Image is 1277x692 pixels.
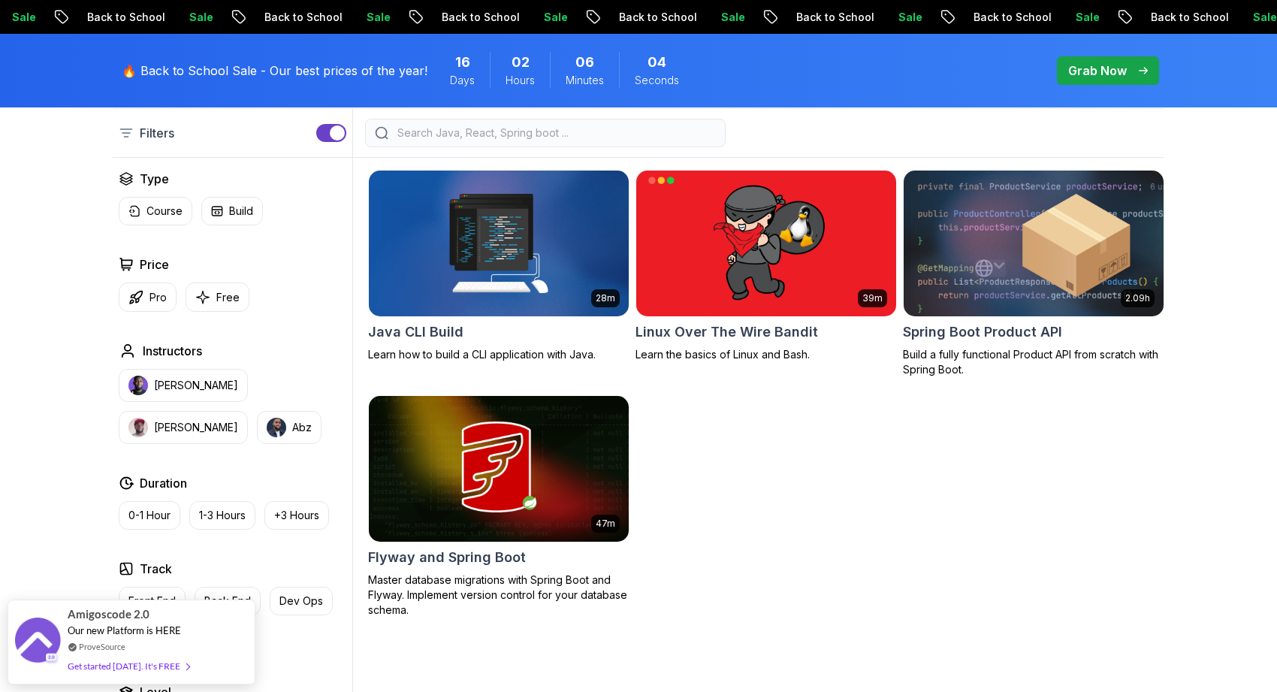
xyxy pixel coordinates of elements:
span: Amigoscode 2.0 [68,606,149,623]
p: 1-3 Hours [199,508,246,523]
a: Spring Boot Product API card2.09hSpring Boot Product APIBuild a fully functional Product API from... [903,170,1164,377]
p: Back to School [558,10,660,25]
img: provesource social proof notification image [15,618,60,666]
p: Back End [204,594,251,609]
img: Java CLI Build card [369,171,629,316]
p: Abz [292,420,312,435]
h2: Duration [140,474,187,492]
span: 4 Seconds [648,52,666,73]
p: [PERSON_NAME] [154,378,238,393]
p: Back to School [1090,10,1192,25]
span: Days [450,73,475,88]
button: instructor imgAbz [257,411,322,444]
span: Hours [506,73,535,88]
p: Learn the basics of Linux and Bash. [635,347,897,362]
p: Master database migrations with Spring Boot and Flyway. Implement version control for your databa... [368,573,629,618]
p: 39m [862,292,883,304]
p: Sale [1192,10,1240,25]
button: 0-1 Hour [119,501,180,530]
div: Keywords by Traffic [168,89,248,98]
span: Minutes [566,73,604,88]
p: Build [229,204,253,219]
h2: Type [140,170,169,188]
p: 47m [596,518,615,530]
img: Spring Boot Product API card [897,167,1170,319]
p: Course [146,204,183,219]
button: 1-3 Hours [189,501,255,530]
p: Sale [838,10,886,25]
span: 16 Days [455,52,470,73]
p: Sale [128,10,177,25]
p: Back to School [735,10,838,25]
img: instructor img [267,418,286,437]
span: Our new Platform is HERE [68,624,181,636]
p: Back to School [913,10,1015,25]
button: Course [119,197,192,225]
p: 2.09h [1125,292,1150,304]
div: Get started [DATE]. It's FREE [68,657,189,675]
img: Flyway and Spring Boot card [369,396,629,542]
div: Domain Overview [60,89,134,98]
button: +3 Hours [264,501,329,530]
img: instructor img [128,418,148,437]
p: Sale [483,10,531,25]
a: Linux Over The Wire Bandit card39mLinux Over The Wire BanditLearn the basics of Linux and Bash. [635,170,897,362]
p: Sale [306,10,354,25]
p: Sale [660,10,708,25]
button: Free [186,283,249,312]
button: instructor img[PERSON_NAME] [119,369,248,402]
img: logo_orange.svg [24,24,36,36]
img: instructor img [128,376,148,395]
h2: Spring Boot Product API [903,322,1062,343]
p: Learn how to build a CLI application with Java. [368,347,629,362]
button: Dev Ops [270,587,333,615]
h2: Java CLI Build [368,322,463,343]
button: Pro [119,283,177,312]
a: ProveSource [79,640,125,653]
span: Seconds [635,73,679,88]
p: Back to School [381,10,483,25]
button: instructor img[PERSON_NAME] [119,411,248,444]
h2: Track [140,560,172,578]
div: Domain: [DOMAIN_NAME] [39,39,165,51]
h2: Price [140,255,169,273]
h2: Instructors [143,342,202,360]
p: Build a fully functional Product API from scratch with Spring Boot. [903,347,1164,377]
p: Back to School [204,10,306,25]
span: 6 Minutes [575,52,594,73]
p: Dev Ops [279,594,323,609]
img: tab_keywords_by_traffic_grey.svg [152,87,164,99]
h2: Linux Over The Wire Bandit [635,322,818,343]
p: 0-1 Hour [128,508,171,523]
a: Java CLI Build card28mJava CLI BuildLearn how to build a CLI application with Java. [368,170,629,362]
button: Front End [119,587,186,615]
p: 🔥 Back to School Sale - Our best prices of the year! [122,62,427,80]
span: 2 Hours [512,52,530,73]
input: Search Java, React, Spring boot ... [394,125,716,141]
p: +3 Hours [274,508,319,523]
p: Pro [149,290,167,305]
p: Grab Now [1068,62,1127,80]
a: Flyway and Spring Boot card47mFlyway and Spring BootMaster database migrations with Spring Boot a... [368,395,629,618]
p: Front End [128,594,176,609]
h2: Flyway and Spring Boot [368,547,526,568]
p: Free [216,290,240,305]
p: [PERSON_NAME] [154,420,238,435]
div: v 4.0.25 [42,24,74,36]
p: Filters [140,124,174,142]
button: Build [201,197,263,225]
p: Back to School [26,10,128,25]
img: tab_domain_overview_orange.svg [44,87,56,99]
button: Back End [195,587,261,615]
p: Sale [1015,10,1063,25]
img: website_grey.svg [24,39,36,51]
p: 28m [596,292,615,304]
img: Linux Over The Wire Bandit card [636,171,896,316]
